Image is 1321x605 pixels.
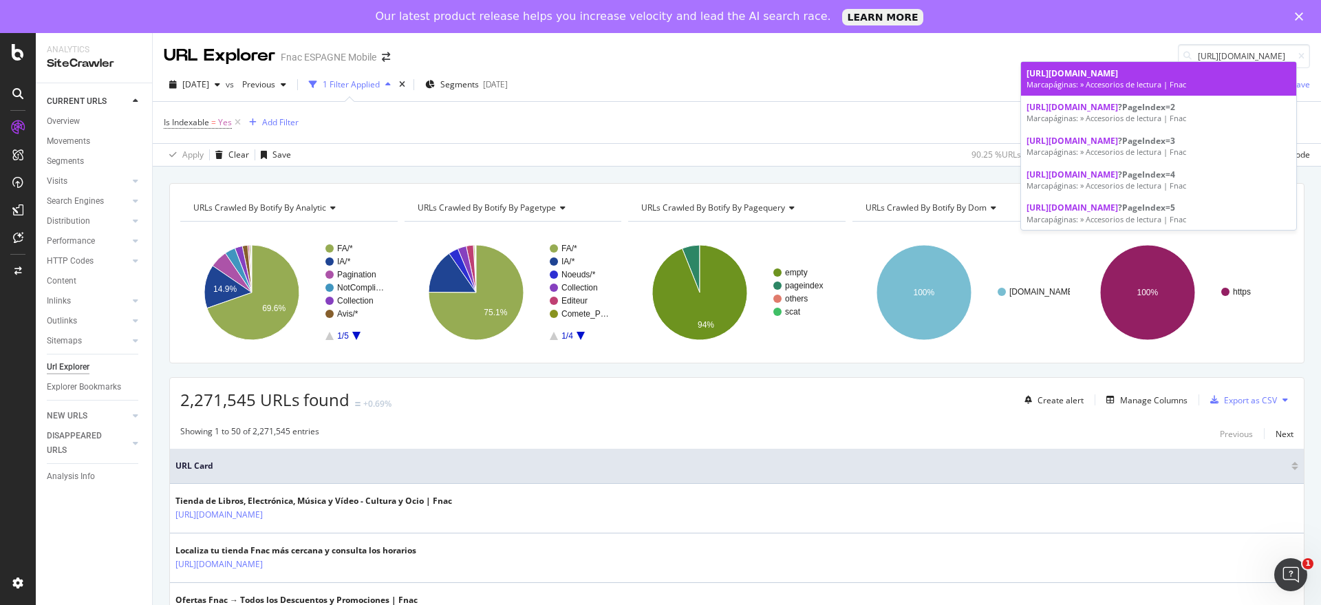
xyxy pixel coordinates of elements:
[164,74,226,96] button: [DATE]
[1027,101,1291,113] div: ?PageIndex=2
[47,314,129,328] a: Outlinks
[1178,44,1310,68] input: Find a URL
[484,308,507,317] text: 75.1%
[255,144,291,166] button: Save
[420,74,513,96] button: Segments[DATE]
[237,74,292,96] button: Previous
[483,78,508,90] div: [DATE]
[47,94,129,109] a: CURRENT URLS
[1076,233,1293,352] div: A chart.
[47,174,67,189] div: Visits
[47,114,80,129] div: Overview
[376,10,831,23] div: Our latest product release helps you increase velocity and lead the AI search race.
[1027,79,1291,90] div: Marcapáginas: » Accesorios de lectura | Fnac
[1027,135,1291,147] div: ?PageIndex=3
[852,233,1070,352] svg: A chart.
[1027,180,1291,191] div: Marcapáginas: » Accesorios de lectura | Fnac
[175,544,416,557] div: Localiza tu tienda Fnac más cercana y consulta los horarios
[561,296,588,306] text: Editeur
[396,78,408,92] div: times
[47,314,77,328] div: Outlinks
[1021,196,1296,230] a: [URL][DOMAIN_NAME]?PageIndex=5Marcapáginas: » Accesorios de lectura | Fnac
[1137,288,1159,297] text: 100%
[337,283,384,293] text: NotCompli…
[355,402,361,406] img: Equal
[164,44,275,67] div: URL Explorer
[180,425,319,442] div: Showing 1 to 50 of 2,271,545 entries
[47,56,141,72] div: SiteCrawler
[47,274,76,288] div: Content
[1019,389,1084,411] button: Create alert
[47,134,142,149] a: Movements
[698,320,714,330] text: 94%
[47,409,87,423] div: NEW URLS
[218,113,232,132] span: Yes
[1027,202,1291,213] div: ?PageIndex=5
[182,149,204,160] div: Apply
[1027,169,1118,180] span: [URL][DOMAIN_NAME]
[47,294,129,308] a: Inlinks
[47,380,121,394] div: Explorer Bookmarks
[262,116,299,128] div: Add Filter
[1220,425,1253,442] button: Previous
[628,233,846,352] svg: A chart.
[47,334,129,348] a: Sitemaps
[47,360,142,374] a: Url Explorer
[785,294,808,304] text: others
[1021,163,1296,197] a: [URL][DOMAIN_NAME]?PageIndex=4Marcapáginas: » Accesorios de lectura | Fnac
[47,214,129,229] a: Distribution
[47,334,82,348] div: Sitemaps
[337,331,349,341] text: 1/5
[1220,428,1253,440] div: Previous
[211,116,216,128] span: =
[1027,147,1291,158] div: Marcapáginas: » Accesorios de lectura | Fnac
[47,380,142,394] a: Explorer Bookmarks
[175,460,1288,472] span: URL Card
[272,149,291,160] div: Save
[47,254,129,268] a: HTTP Codes
[913,288,934,297] text: 100%
[262,304,286,313] text: 69.6%
[244,114,299,131] button: Add Filter
[1027,169,1291,180] div: ?PageIndex=4
[47,154,142,169] a: Segments
[415,197,610,219] h4: URLs Crawled By Botify By pagetype
[47,294,71,308] div: Inlinks
[193,202,326,213] span: URLs Crawled By Botify By analytic
[228,149,249,160] div: Clear
[1021,129,1296,163] a: [URL][DOMAIN_NAME]?PageIndex=3Marcapáginas: » Accesorios de lectura | Fnac
[1101,392,1188,408] button: Manage Columns
[337,270,376,279] text: Pagination
[337,309,358,319] text: Avis/*
[213,284,237,294] text: 14.9%
[47,254,94,268] div: HTTP Codes
[175,508,263,522] a: [URL][DOMAIN_NAME]
[1276,425,1293,442] button: Next
[1027,135,1118,147] span: [URL][DOMAIN_NAME]
[226,78,237,90] span: vs
[561,309,609,319] text: Comete_P…
[237,78,275,90] span: Previous
[281,50,376,64] div: Fnac ESPAGNE Mobile
[47,234,129,248] a: Performance
[164,116,209,128] span: Is Indexable
[842,9,924,25] a: LEARN MORE
[337,296,374,306] text: Collection
[1233,287,1251,297] text: https
[1120,394,1188,406] div: Manage Columns
[1038,394,1084,406] div: Create alert
[175,495,452,507] div: Tienda de Libros, Electrónica, Música y Vídeo - Cultura y Ocio | Fnac
[405,233,622,352] svg: A chart.
[1276,428,1293,440] div: Next
[1224,394,1277,406] div: Export as CSV
[180,233,398,352] div: A chart.
[47,360,89,374] div: Url Explorer
[323,78,380,90] div: 1 Filter Applied
[1291,78,1310,90] div: Save
[180,388,350,411] span: 2,271,545 URLs found
[210,144,249,166] button: Clear
[785,307,801,317] text: scat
